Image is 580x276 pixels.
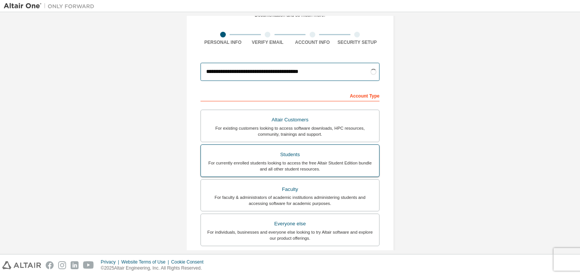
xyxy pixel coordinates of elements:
[121,259,171,265] div: Website Terms of Use
[205,149,375,160] div: Students
[201,39,245,45] div: Personal Info
[205,160,375,172] div: For currently enrolled students looking to access the free Altair Student Edition bundle and all ...
[205,115,375,125] div: Altair Customers
[205,194,375,206] div: For faculty & administrators of academic institutions administering students and accessing softwa...
[171,259,208,265] div: Cookie Consent
[58,261,66,269] img: instagram.svg
[290,39,335,45] div: Account Info
[83,261,94,269] img: youtube.svg
[4,2,98,10] img: Altair One
[101,265,208,271] p: © 2025 Altair Engineering, Inc. All Rights Reserved.
[2,261,41,269] img: altair_logo.svg
[101,259,121,265] div: Privacy
[205,125,375,137] div: For existing customers looking to access software downloads, HPC resources, community, trainings ...
[201,89,379,101] div: Account Type
[245,39,290,45] div: Verify Email
[71,261,79,269] img: linkedin.svg
[205,219,375,229] div: Everyone else
[205,184,375,195] div: Faculty
[335,39,380,45] div: Security Setup
[46,261,54,269] img: facebook.svg
[205,229,375,241] div: For individuals, businesses and everyone else looking to try Altair software and explore our prod...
